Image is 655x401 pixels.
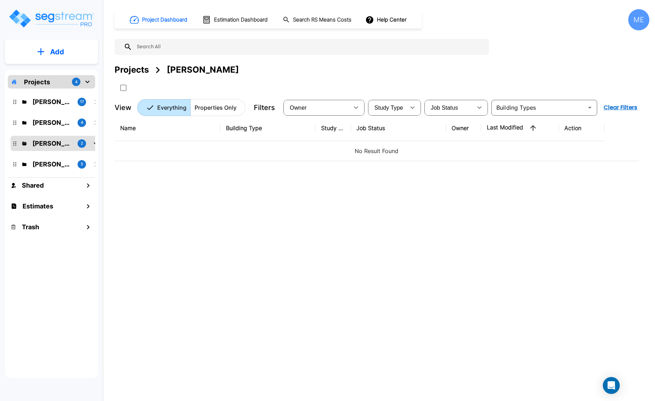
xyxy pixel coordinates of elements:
div: Open Intercom Messenger [603,377,620,394]
th: Building Type [220,115,316,141]
th: Action [559,115,605,141]
p: View [115,102,131,113]
span: Job Status [431,105,458,111]
p: 4 [75,79,78,85]
p: Everything [157,103,186,112]
div: ME [628,9,649,30]
p: Add [50,47,64,57]
p: 5 [81,161,83,167]
p: Filters [254,102,275,113]
button: Open [585,103,595,113]
button: Help Center [364,13,409,26]
button: Project Dashboard [127,12,191,28]
div: Select [426,98,472,117]
button: SelectAll [116,81,130,95]
button: Clear Filters [601,101,640,115]
span: Owner [290,105,307,111]
p: 4 [81,120,83,126]
h1: Estimates [23,201,53,211]
th: Owner [446,115,481,141]
p: 17 [80,99,84,105]
p: Karina's Folder [32,118,72,127]
h1: Project Dashboard [142,16,187,24]
h1: Shared [22,181,44,190]
div: Select [369,98,405,117]
div: [PERSON_NAME] [167,63,239,76]
h1: Trash [22,222,39,232]
th: Last Modified [481,115,559,141]
button: Estimation Dashboard [200,12,271,27]
p: Properties Only [195,103,237,112]
button: Properties Only [190,99,245,116]
h1: Estimation Dashboard [214,16,268,24]
img: Logo [8,8,94,29]
th: Study Type [316,115,351,141]
input: Search All [132,39,485,55]
h1: Search RS Means Costs [293,16,351,24]
p: 2 [81,140,83,146]
input: Building Types [494,103,583,113]
p: Projects [24,77,50,87]
th: Name [115,115,220,141]
button: Add [5,42,98,62]
p: Kristina's Folder (Finalized Reports) [32,97,72,107]
p: Jon's Folder [32,159,72,169]
div: Platform [137,99,245,116]
div: Projects [115,63,149,76]
p: No Result Found [120,147,633,155]
th: Job Status [351,115,446,141]
span: Study Type [374,105,403,111]
p: M.E. Folder [32,139,72,148]
button: Everything [137,99,191,116]
div: Select [285,98,349,117]
button: Search RS Means Costs [280,13,355,27]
